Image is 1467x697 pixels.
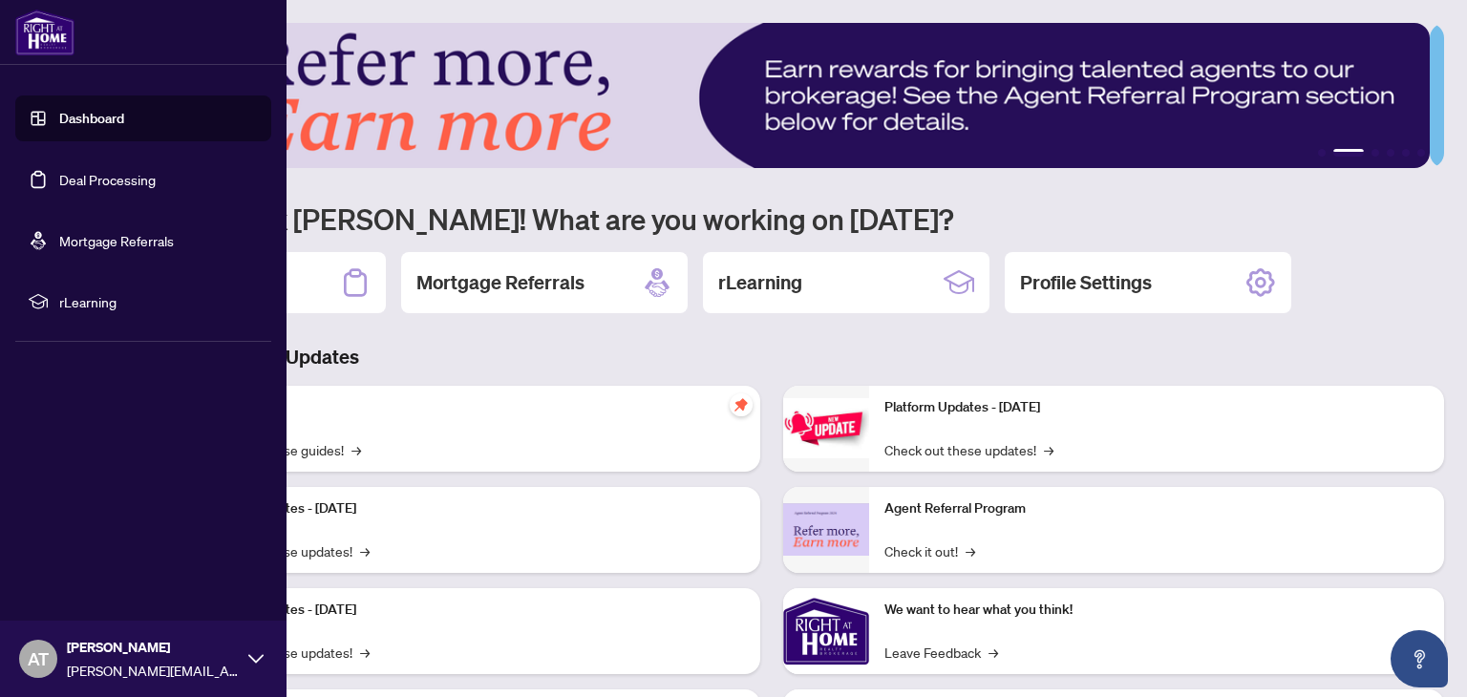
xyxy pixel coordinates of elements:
[884,439,1053,460] a: Check out these updates!→
[884,498,1429,519] p: Agent Referral Program
[99,201,1444,237] h1: Welcome back [PERSON_NAME]! What are you working on [DATE]?
[15,10,74,55] img: logo
[1333,149,1364,157] button: 2
[884,642,998,663] a: Leave Feedback→
[351,439,361,460] span: →
[360,540,370,561] span: →
[416,269,585,296] h2: Mortgage Referrals
[1044,439,1053,460] span: →
[1371,149,1379,157] button: 3
[99,23,1430,168] img: Slide 1
[201,600,745,621] p: Platform Updates - [DATE]
[67,660,239,681] span: [PERSON_NAME][EMAIL_ADDRESS][DOMAIN_NAME]
[783,503,869,556] img: Agent Referral Program
[1391,630,1448,687] button: Open asap
[99,344,1444,370] h3: Brokerage & Industry Updates
[783,588,869,674] img: We want to hear what you think!
[718,269,802,296] h2: rLearning
[59,110,124,127] a: Dashboard
[730,393,753,416] span: pushpin
[59,171,156,188] a: Deal Processing
[884,600,1429,621] p: We want to hear what you think!
[989,642,998,663] span: →
[1402,149,1410,157] button: 5
[1417,149,1425,157] button: 6
[201,498,745,519] p: Platform Updates - [DATE]
[59,291,258,312] span: rLearning
[59,232,174,249] a: Mortgage Referrals
[884,540,975,561] a: Check it out!→
[1020,269,1152,296] h2: Profile Settings
[1387,149,1394,157] button: 4
[360,642,370,663] span: →
[67,637,239,658] span: [PERSON_NAME]
[966,540,975,561] span: →
[1318,149,1326,157] button: 1
[884,397,1429,418] p: Platform Updates - [DATE]
[783,398,869,458] img: Platform Updates - June 23, 2025
[28,645,49,672] span: AT
[201,397,745,418] p: Self-Help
